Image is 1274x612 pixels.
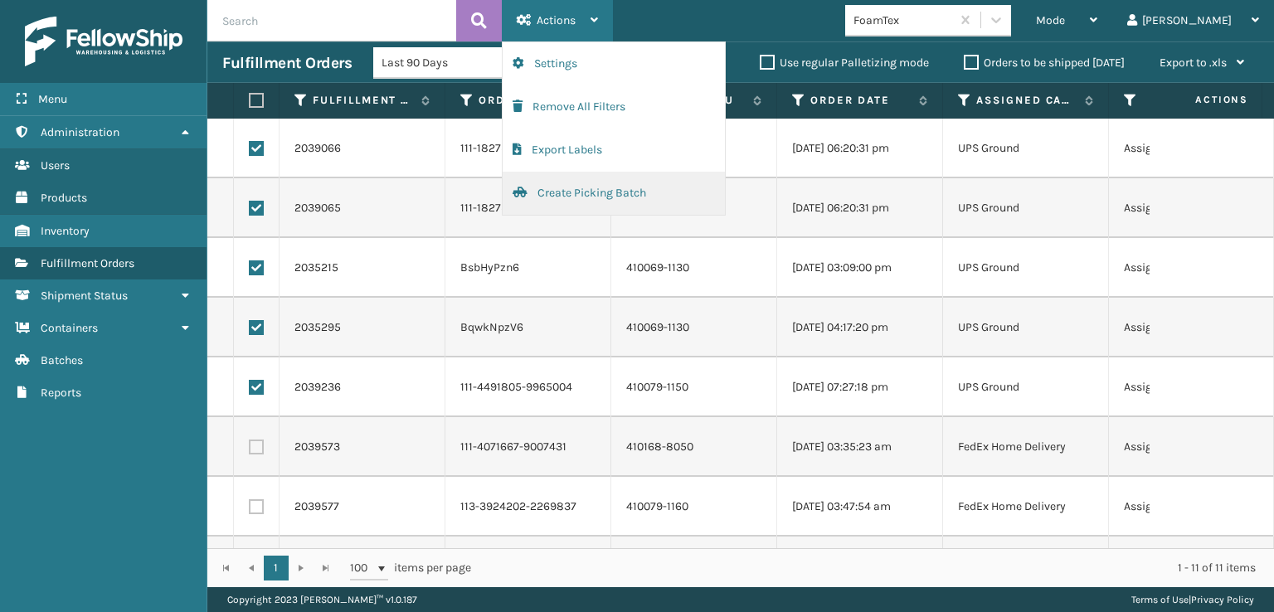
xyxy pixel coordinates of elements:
[38,92,67,106] span: Menu
[294,498,339,515] a: 2039577
[445,238,611,298] td: BsbHyPzn6
[943,178,1109,238] td: UPS Ground
[777,119,943,178] td: [DATE] 06:20:31 pm
[1036,13,1065,27] span: Mode
[777,238,943,298] td: [DATE] 03:09:00 pm
[350,560,375,576] span: 100
[777,357,943,417] td: [DATE] 07:27:18 pm
[494,560,1256,576] div: 1 - 11 of 11 items
[313,93,413,108] label: Fulfillment Order Id
[777,298,943,357] td: [DATE] 04:17:20 pm
[445,119,611,178] td: 111-1827557-1653855
[626,380,688,394] a: 410079-1150
[41,158,70,172] span: Users
[976,93,1077,108] label: Assigned Carrier Service
[626,320,689,334] a: 410069-1130
[777,537,943,596] td: [DATE] 06:20:28 pm
[626,499,688,513] a: 410079-1160
[503,85,725,129] button: Remove All Filters
[41,353,83,367] span: Batches
[41,224,90,238] span: Inventory
[503,42,725,85] button: Settings
[445,178,611,238] td: 111-1827557-1653855
[503,129,725,172] button: Export Labels
[41,125,119,139] span: Administration
[853,12,952,29] div: FoamTex
[25,17,182,66] img: logo
[1191,594,1254,605] a: Privacy Policy
[479,93,579,108] label: Order Number
[350,556,471,580] span: items per page
[943,238,1109,298] td: UPS Ground
[41,321,98,335] span: Containers
[445,357,611,417] td: 111-4491805-9965004
[777,417,943,477] td: [DATE] 03:35:23 am
[41,386,81,400] span: Reports
[1143,86,1258,114] span: Actions
[537,13,576,27] span: Actions
[41,256,134,270] span: Fulfillment Orders
[227,587,417,612] p: Copyright 2023 [PERSON_NAME]™ v 1.0.187
[294,379,341,396] a: 2039236
[626,440,693,454] a: 410168-8050
[1131,587,1254,612] div: |
[626,260,689,274] a: 410069-1130
[810,93,911,108] label: Order Date
[445,537,611,596] td: BfPK9twX6
[41,289,128,303] span: Shipment Status
[777,178,943,238] td: [DATE] 06:20:31 pm
[382,54,510,71] div: Last 90 Days
[264,556,289,580] a: 1
[294,319,341,336] a: 2035295
[943,537,1109,596] td: UPS Ground
[943,477,1109,537] td: FedEx Home Delivery
[294,140,341,157] a: 2039066
[943,357,1109,417] td: UPS Ground
[1131,594,1189,605] a: Terms of Use
[294,260,338,276] a: 2035215
[777,477,943,537] td: [DATE] 03:47:54 am
[222,53,352,73] h3: Fulfillment Orders
[964,56,1125,70] label: Orders to be shipped [DATE]
[943,119,1109,178] td: UPS Ground
[294,200,341,216] a: 2039065
[943,298,1109,357] td: UPS Ground
[503,172,725,215] button: Create Picking Batch
[294,439,340,455] a: 2039573
[760,56,929,70] label: Use regular Palletizing mode
[445,298,611,357] td: BqwkNpzV6
[445,417,611,477] td: 111-4071667-9007431
[943,417,1109,477] td: FedEx Home Delivery
[1160,56,1227,70] span: Export to .xls
[41,191,87,205] span: Products
[445,477,611,537] td: 113-3924202-2269837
